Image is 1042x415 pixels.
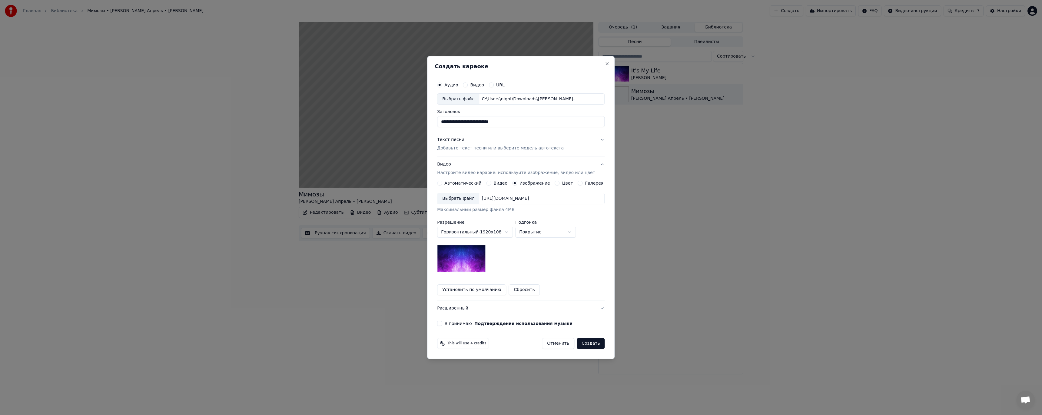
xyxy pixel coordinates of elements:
label: Я принимаю [444,321,572,326]
label: Подгонка [515,220,576,224]
label: Видео [470,83,484,87]
div: C:\Users\night\Downloads\[PERSON_NAME]-beregite-svoikh-blizkikh.mp3 [479,96,582,102]
label: Заголовок [437,110,605,114]
div: Выбрать файл [437,94,479,105]
div: Текст песни [437,137,464,143]
button: Создать [577,338,605,349]
span: This will use 4 credits [447,341,486,346]
h2: Создать караоке [435,64,607,69]
label: Аудио [444,83,458,87]
div: [URL][DOMAIN_NAME] [479,196,531,202]
label: Цвет [562,181,573,185]
label: Автоматический [444,181,481,185]
label: URL [496,83,505,87]
div: Выбрать файл [437,193,479,204]
button: Установить по умолчанию [437,284,506,295]
button: Я принимаю [474,321,572,326]
div: Видео [437,162,595,176]
label: Изображение [519,181,550,185]
button: Сбросить [509,284,540,295]
label: Видео [493,181,507,185]
label: Галерея [585,181,604,185]
p: Добавьте текст песни или выберите модель автотекста [437,146,564,152]
button: Расширенный [437,300,605,316]
label: Разрешение [437,220,513,224]
p: Настройте видео караоке: используйте изображение, видео или цвет [437,170,595,176]
div: ВидеоНастройте видео караоке: используйте изображение, видео или цвет [437,181,605,300]
div: Максимальный размер файла 4MB [437,207,605,213]
button: Отменить [542,338,574,349]
button: Текст песниДобавьте текст песни или выберите модель автотекста [437,132,605,156]
button: ВидеоНастройте видео караоке: используйте изображение, видео или цвет [437,157,605,181]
